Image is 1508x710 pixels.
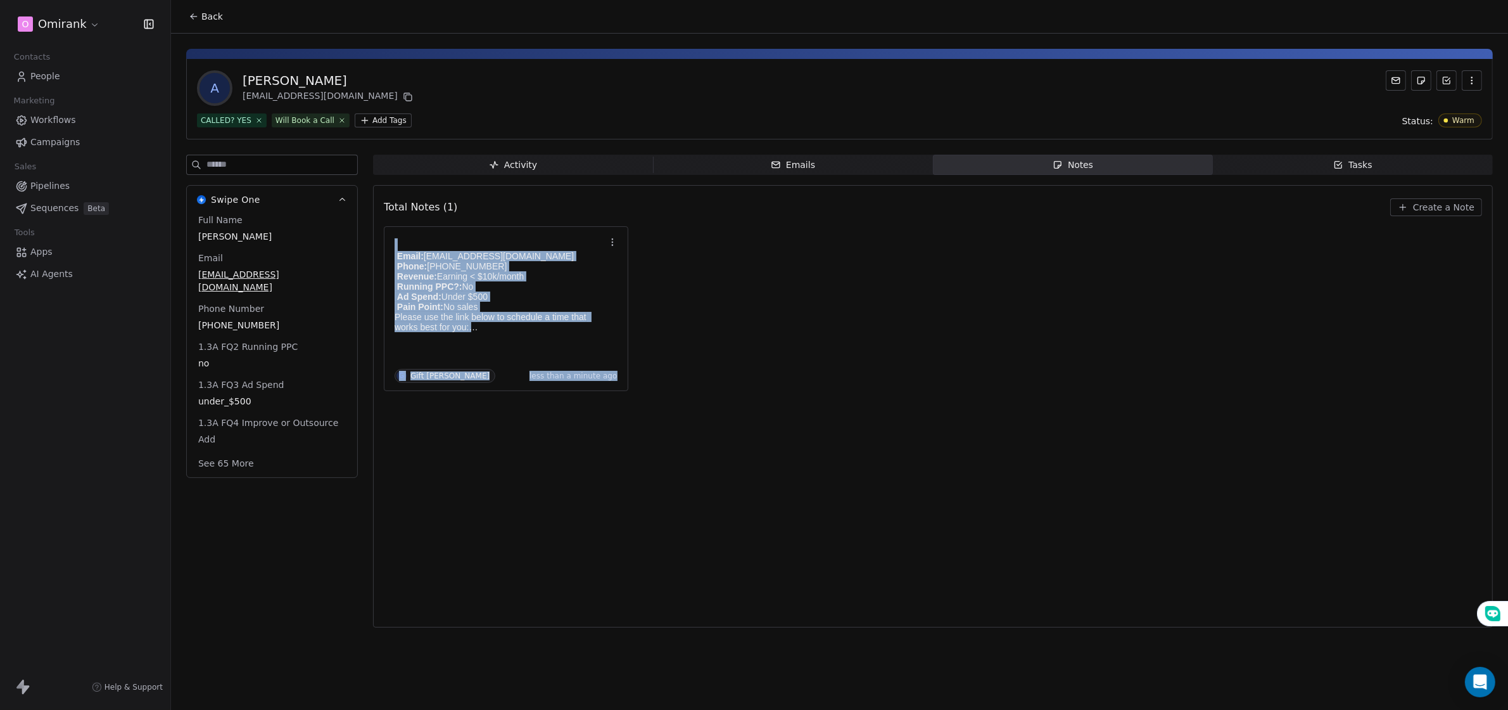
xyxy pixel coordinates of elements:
strong: Email: [397,251,424,261]
strong: Revenue: [397,271,437,281]
span: Back [201,10,223,23]
div: [EMAIL_ADDRESS][DOMAIN_NAME] [243,89,415,105]
span: Sales [9,157,42,176]
span: less than a minute ago [529,371,617,381]
div: [PERSON_NAME] [243,72,415,89]
a: AI Agents [10,264,160,285]
div: Open Intercom Messenger [1465,667,1495,697]
span: Status: [1402,115,1433,127]
span: [PERSON_NAME] [198,230,346,243]
a: Help & Support [92,682,163,692]
span: A [200,73,230,103]
div: Emails [771,158,815,172]
div: CALLED? YES [201,115,251,126]
p: [EMAIL_ADDRESS][DOMAIN_NAME] [PHONE_NUMBER] Earning < $10k/month No Under $500 No sales [395,251,605,312]
p: Please use the link below to schedule a time that works best for you: [395,312,605,332]
img: Swipe One [197,195,206,204]
span: [EMAIL_ADDRESS][DOMAIN_NAME] [198,268,346,294]
span: O [22,18,29,30]
div: Will Book a Call [276,115,334,126]
span: Apps [30,245,53,259]
button: Back [181,5,231,28]
span: under_$500 [198,395,346,408]
span: 1.3A FQ4 Improve or Outsource [196,416,341,429]
span: Tools [9,223,40,242]
span: Add [198,433,346,446]
span: Campaigns [30,136,80,149]
a: Workflows [10,110,160,131]
span: 1.3A FQ2 Running PPC [196,340,300,353]
span: Contacts [8,48,56,67]
button: See 65 More [191,452,262,475]
span: People [30,70,60,83]
span: Workflows [30,113,76,127]
span: AI Agents [30,268,73,281]
div: Gift [PERSON_NAME] [410,371,490,380]
div: Activity [489,158,537,172]
span: [PHONE_NUMBER] [198,319,346,332]
span: Help & Support [105,682,163,692]
strong: Pain Point: [397,302,443,312]
div: Warm [1452,116,1474,125]
a: People [10,66,160,87]
span: Marketing [8,91,60,110]
span: Sequences [30,202,79,215]
span: Beta [84,202,109,215]
strong: Running PPC?: [397,281,462,292]
span: Email [196,252,225,264]
span: Total Notes (1) [384,200,457,215]
div: Swipe OneSwipe One [187,214,357,477]
span: Full Name [196,214,245,226]
span: Phone Number [196,302,267,315]
strong: Ad Spend: [397,292,441,302]
span: Create a Note [1413,201,1474,214]
button: Add Tags [355,113,412,127]
button: OOmirank [15,13,103,35]
div: Tasks [1333,158,1372,172]
a: SequencesBeta [10,198,160,219]
span: Pipelines [30,179,70,193]
strong: Phone: [397,261,427,271]
div: G [399,371,404,381]
span: no [198,357,346,370]
button: Create a Note [1390,198,1482,216]
button: Swipe OneSwipe One [187,186,357,214]
span: 1.3A FQ3 Ad Spend [196,378,287,391]
span: Swipe One [211,193,260,206]
a: Apps [10,242,160,262]
a: Pipelines [10,176,160,197]
span: Omirank [38,16,87,32]
a: Campaigns [10,132,160,153]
